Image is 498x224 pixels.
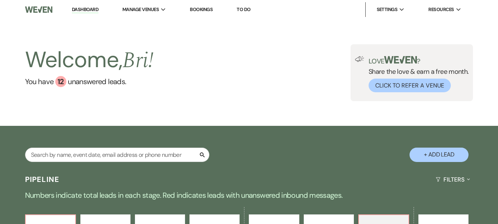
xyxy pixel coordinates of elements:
[384,56,417,63] img: weven-logo-green.svg
[369,79,451,92] button: Click to Refer a Venue
[122,44,153,77] span: Bri !
[122,6,159,13] span: Manage Venues
[25,44,153,76] h2: Welcome,
[369,56,469,65] p: Love ?
[55,76,66,87] div: 12
[237,6,250,13] a: To Do
[428,6,454,13] span: Resources
[410,148,469,162] button: + Add Lead
[25,2,53,17] img: Weven Logo
[355,56,364,62] img: loud-speaker-illustration.svg
[364,56,469,92] div: Share the love & earn a free month.
[377,6,398,13] span: Settings
[190,6,213,13] a: Bookings
[72,6,98,13] a: Dashboard
[25,148,209,162] input: Search by name, event date, email address or phone number
[433,170,473,189] button: Filters
[25,76,153,87] a: You have 12 unanswered leads.
[25,174,60,185] h3: Pipeline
